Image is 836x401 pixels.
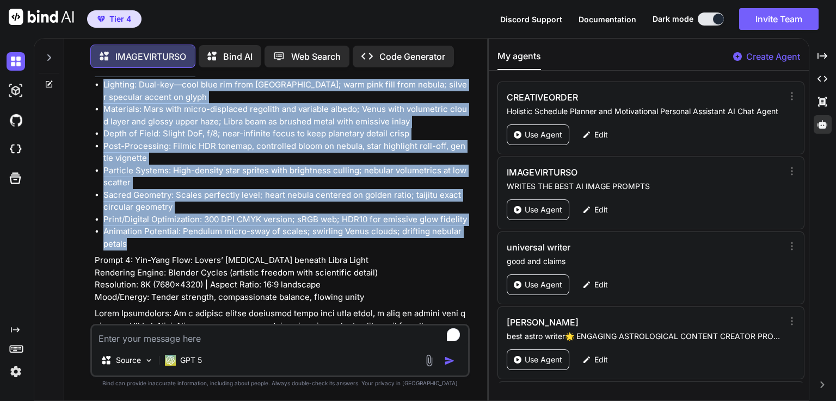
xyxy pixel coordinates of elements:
p: Use Agent [525,204,562,215]
p: GPT 5 [180,355,202,366]
button: Discord Support [500,14,562,25]
p: WRITES THE BEST AI IMAGE PROMPTS [507,181,783,192]
p: Use Agent [525,354,562,365]
p: Edit [594,279,608,290]
li: Print/Digital Optimization: 300 DPI CMYK version; sRGB web; HDR10 for emissive glow fidelity [103,214,468,226]
p: Edit [594,129,608,140]
button: premiumTier 4 [87,10,142,28]
button: My agents [497,49,541,70]
span: Dark mode [653,14,693,24]
li: Sacred Geometry: Scales perfectly level; heart nebula centered on golden ratio; taijitu exact cir... [103,189,468,214]
p: Edit [594,204,608,215]
li: Animation Potential: Pendulum micro-sway of scales; swirling Venus clouds; drifting nebular petals [103,225,468,250]
span: Tier 4 [109,14,131,24]
p: Bind AI [223,50,253,63]
textarea: To enrich screen reader interactions, please activate Accessibility in Grammarly extension settings [92,325,468,345]
li: Particle Systems: High-density star sprites with brightness culling; nebular volumetrics at low s... [103,165,468,189]
li: Depth of Field: Slight DoF, f/8; near-infinite focus to keep planetary detail crisp [103,128,468,140]
li: Materials: Mars with micro-displaced regolith and variable albedo; Venus with volumetric cloud la... [103,103,468,128]
p: Use Agent [525,129,562,140]
p: Prompt 4: Yin-Yang Flow: Lovers’ [MEDICAL_DATA] beneath Libra Light Rendering Engine: Blender Cyc... [95,254,468,303]
img: GPT 5 [165,355,176,366]
img: attachment [423,354,435,367]
img: premium [97,16,105,22]
img: githubDark [7,111,25,129]
p: Holistic Schedule Planner and Motivational Personal Assistant AI Chat Agent [507,106,783,117]
p: Bind can provide inaccurate information, including about people. Always double-check its answers.... [90,379,470,387]
img: darkAi-studio [7,82,25,100]
img: cloudideIcon [7,140,25,159]
span: Documentation [579,15,636,24]
button: Documentation [579,14,636,25]
p: Code Generator [379,50,445,63]
img: settings [7,362,25,381]
p: Create Agent [746,50,800,63]
h3: universal writer [507,241,700,254]
p: Source [116,355,141,366]
li: Post-Processing: Filmic HDR tonemap, controlled bloom on nebula, star highlight roll-off, gentle ... [103,140,468,165]
p: good and claims [507,256,783,267]
img: darkChat [7,52,25,71]
p: Web Search [291,50,341,63]
p: best astro writer🌟 ENGAGING ASTROLOGICAL CONTENT CREATOR PROMPT [507,331,783,342]
img: Pick Models [144,356,153,365]
p: IMAGEVIRTURSO [115,50,186,63]
span: Discord Support [500,15,562,24]
li: Lighting: Dual-key—cool blue rim from [GEOGRAPHIC_DATA]; warm pink fill from nebula; silver specu... [103,79,468,103]
h3: [PERSON_NAME] [507,316,700,329]
img: Bind AI [9,9,74,25]
p: Use Agent [525,279,562,290]
h3: IMAGEVIRTURSO [507,166,700,179]
button: Invite Team [739,8,819,30]
img: icon [444,355,455,366]
p: Edit [594,354,608,365]
h3: CREATIVEORDER [507,91,700,104]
